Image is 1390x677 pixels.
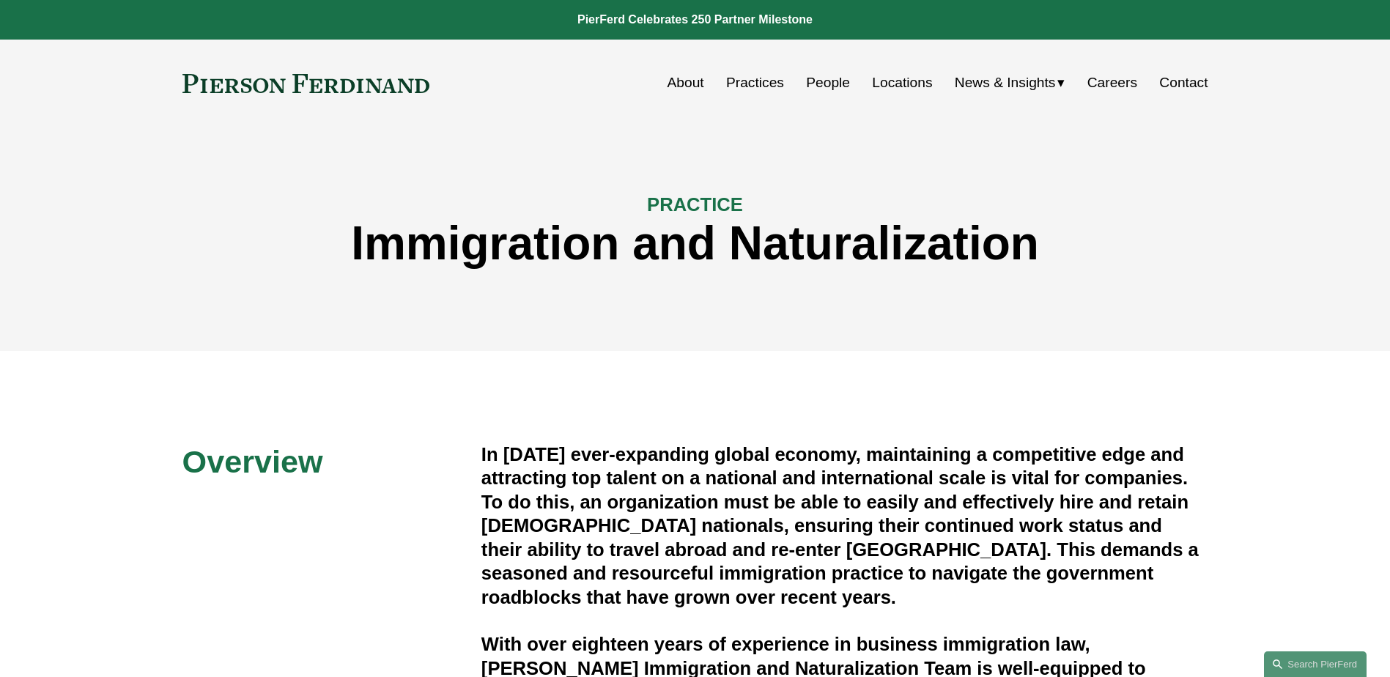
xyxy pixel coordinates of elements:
span: PRACTICE [647,194,743,215]
a: Locations [872,69,932,97]
h1: Immigration and Naturalization [182,217,1208,270]
a: Careers [1087,69,1137,97]
a: About [668,69,704,97]
a: folder dropdown [955,69,1065,97]
h4: In [DATE] ever-expanding global economy, maintaining a competitive edge and attracting top talent... [481,443,1208,609]
a: Search this site [1264,651,1367,677]
a: Contact [1159,69,1208,97]
span: News & Insights [955,70,1056,96]
a: People [806,69,850,97]
span: Overview [182,444,323,479]
a: Practices [726,69,784,97]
